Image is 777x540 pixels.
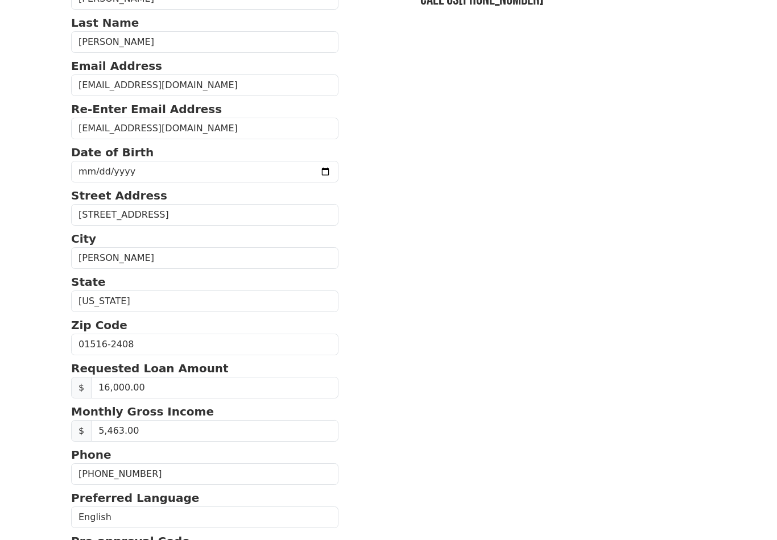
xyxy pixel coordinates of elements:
strong: Last Name [71,16,139,30]
strong: Email Address [71,59,162,73]
strong: State [71,275,106,289]
input: City [71,247,338,269]
p: Monthly Gross Income [71,403,338,420]
span: $ [71,377,92,398]
input: Monthly Gross Income [91,420,338,442]
input: Re-Enter Email Address [71,118,338,139]
strong: Street Address [71,189,167,202]
input: Email Address [71,74,338,96]
input: Last Name [71,31,338,53]
span: $ [71,420,92,442]
strong: Requested Loan Amount [71,362,229,375]
strong: Preferred Language [71,491,199,505]
strong: Zip Code [71,318,127,332]
strong: Re-Enter Email Address [71,102,222,116]
strong: Date of Birth [71,146,154,159]
strong: Phone [71,448,111,462]
input: Street Address [71,204,338,226]
input: Zip Code [71,334,338,355]
strong: City [71,232,96,246]
input: Phone [71,463,338,485]
input: Requested Loan Amount [91,377,338,398]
